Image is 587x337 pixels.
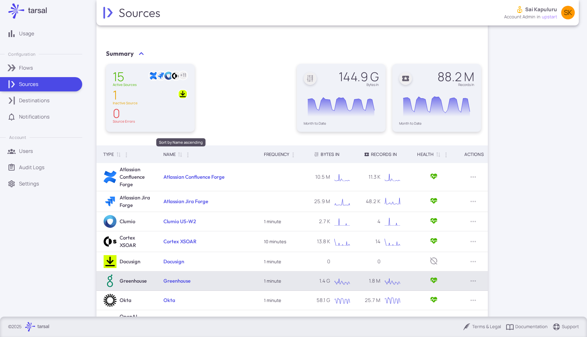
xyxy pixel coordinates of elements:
[399,90,474,122] svg: Interactive chart
[382,195,403,208] svg: Interactive chart
[120,258,140,265] h6: Docusign
[468,196,479,207] button: Row Actions
[19,97,50,104] p: Destinations
[468,216,479,227] button: Row Actions
[332,235,353,248] div: Chart. Highcharts interactive chart.
[149,72,158,80] img: Atlassian Confluence Forge
[104,235,117,248] img: Cortex XSOAR
[382,215,403,228] div: Chart. Highcharts interactive chart.
[113,101,138,105] div: Inactive Source
[157,72,165,80] img: Atlassian Jira Forge
[163,278,191,284] a: Greenhouse
[314,277,330,285] p: 1.4 G
[113,120,135,123] div: Source Errors
[332,170,353,184] div: Chart. Highcharts interactive chart.
[257,291,307,310] td: 1 minute
[179,90,187,98] img: Docusign
[434,151,442,157] span: Sort by Health ascending
[314,198,330,205] p: 25.9 M
[8,51,35,57] p: Configuration
[332,274,353,288] div: Chart. Highcharts interactive chart.
[430,217,438,227] span: Active
[114,151,122,157] span: Sort by Type ascending
[364,218,380,225] p: 4
[164,72,173,80] img: Clumio
[264,150,289,158] div: Frequency
[438,71,474,83] div: 88.2 M
[104,294,117,307] img: Okta
[382,170,403,184] svg: Interactive chart
[120,166,152,188] h6: Atlassian Confluence Forge
[364,198,380,205] p: 48.2 K
[364,258,380,265] p: 0
[257,212,307,231] td: 1 minute
[430,172,438,182] span: Active
[463,323,501,331] a: Terms & Legal
[504,14,535,20] div: account admin
[332,195,353,208] div: Chart. Highcharts interactive chart.
[382,294,403,307] div: Chart. Highcharts interactive chart.
[364,238,380,245] p: 14
[120,194,152,209] h6: Atlassian Jira Forge
[120,277,147,285] h6: Greenhouse
[163,258,184,265] a: Docusign
[121,149,132,160] button: Column Actions
[314,297,330,304] p: 58.1 G
[314,150,339,158] div: Bytes In
[464,150,483,158] div: Actions
[176,151,184,157] span: Sort by Name ascending
[332,235,353,248] svg: Interactive chart
[304,122,379,125] div: Month to Date
[104,171,117,183] img: Atlassian Confluence Forge
[382,235,403,248] div: Chart. Highcharts interactive chart.
[19,147,33,155] p: Users
[506,323,548,331] div: Documentation
[332,215,353,228] svg: Interactive chart
[399,90,474,122] div: Chart. Highcharts interactive chart.
[182,149,193,160] button: Column Actions
[364,150,397,158] div: Records In
[304,90,379,122] div: Chart. Highcharts interactive chart.
[19,180,39,188] p: Settings
[364,173,380,181] p: 11.3 K
[382,274,403,288] svg: Interactive chart
[364,277,380,285] p: 1.8 M
[552,323,579,331] a: Support
[119,5,162,20] h2: Sources
[332,294,353,307] svg: Interactive chart
[564,9,572,16] span: SK
[304,90,378,122] svg: Interactive chart
[382,195,403,208] div: Chart. Highcharts interactive chart.
[417,150,433,158] div: Health
[19,64,33,72] p: Flows
[172,72,180,80] img: Cortex XSOAR
[382,215,403,228] svg: Interactive chart
[19,113,50,121] p: Notifications
[257,252,307,271] td: 1 minute
[430,276,438,286] span: Active
[103,150,114,158] div: Type
[104,274,117,287] img: Greenhouse
[163,198,208,205] a: Atlassian Jira Forge
[332,195,353,208] svg: Interactive chart
[441,149,451,160] button: Column Actions
[314,218,330,225] p: 2.7 K
[113,89,138,101] div: 1
[120,218,135,225] h6: Clumio
[430,237,438,247] span: Active
[19,164,45,171] p: Audit Logs
[382,294,403,307] svg: Interactive chart
[163,150,176,158] div: Name
[468,172,479,182] button: Row Actions
[314,173,330,181] p: 10.5 M
[468,295,479,306] button: Row Actions
[104,215,117,228] img: Clumio
[120,297,131,304] h6: Okta
[257,231,307,252] td: 10 minutes
[332,274,353,288] svg: Interactive chart
[163,218,196,225] a: Clumio US-W2
[332,170,353,184] svg: Interactive chart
